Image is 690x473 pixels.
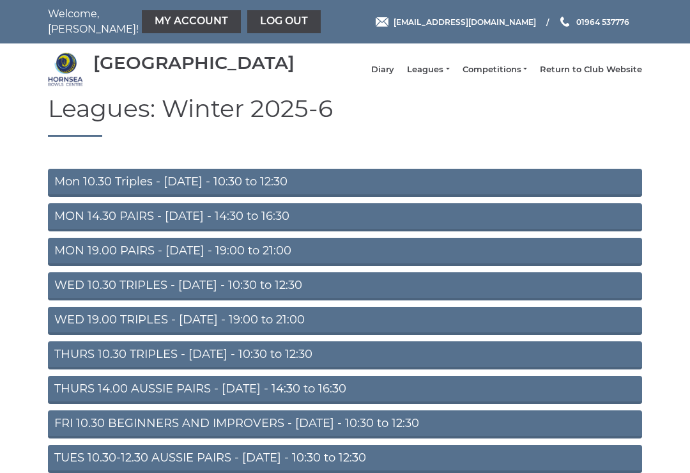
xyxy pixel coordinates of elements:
[48,272,642,300] a: WED 10.30 TRIPLES - [DATE] - 10:30 to 12:30
[394,17,536,26] span: [EMAIL_ADDRESS][DOMAIN_NAME]
[48,341,642,369] a: THURS 10.30 TRIPLES - [DATE] - 10:30 to 12:30
[558,16,629,28] a: Phone us 01964 537776
[371,64,394,75] a: Diary
[142,10,241,33] a: My Account
[48,376,642,404] a: THURS 14.00 AUSSIE PAIRS - [DATE] - 14:30 to 16:30
[48,95,642,137] h1: Leagues: Winter 2025-6
[48,203,642,231] a: MON 14.30 PAIRS - [DATE] - 14:30 to 16:30
[48,238,642,266] a: MON 19.00 PAIRS - [DATE] - 19:00 to 21:00
[376,17,388,27] img: Email
[407,64,449,75] a: Leagues
[463,64,527,75] a: Competitions
[560,17,569,27] img: Phone us
[48,169,642,197] a: Mon 10.30 Triples - [DATE] - 10:30 to 12:30
[247,10,321,33] a: Log out
[576,17,629,26] span: 01964 537776
[48,410,642,438] a: FRI 10.30 BEGINNERS AND IMPROVERS - [DATE] - 10:30 to 12:30
[48,445,642,473] a: TUES 10.30-12.30 AUSSIE PAIRS - [DATE] - 10:30 to 12:30
[48,6,284,37] nav: Welcome, [PERSON_NAME]!
[376,16,536,28] a: Email [EMAIL_ADDRESS][DOMAIN_NAME]
[48,307,642,335] a: WED 19.00 TRIPLES - [DATE] - 19:00 to 21:00
[48,52,83,87] img: Hornsea Bowls Centre
[93,53,295,73] div: [GEOGRAPHIC_DATA]
[540,64,642,75] a: Return to Club Website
